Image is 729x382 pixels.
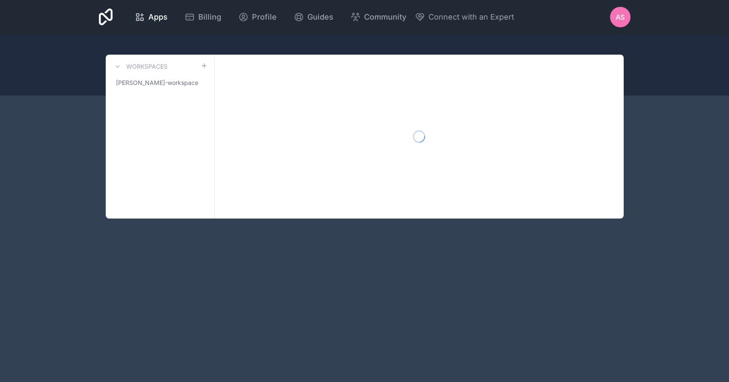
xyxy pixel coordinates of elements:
[428,11,514,23] span: Connect with an Expert
[616,12,625,22] span: AS
[231,8,283,26] a: Profile
[252,11,277,23] span: Profile
[116,79,198,87] span: [PERSON_NAME]-workspace
[128,8,174,26] a: Apps
[148,11,168,23] span: Apps
[415,11,514,23] button: Connect with an Expert
[178,8,228,26] a: Billing
[113,75,208,90] a: [PERSON_NAME]-workspace
[364,11,406,23] span: Community
[113,61,168,72] a: Workspaces
[287,8,340,26] a: Guides
[126,62,168,71] h3: Workspaces
[344,8,413,26] a: Community
[198,11,221,23] span: Billing
[307,11,333,23] span: Guides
